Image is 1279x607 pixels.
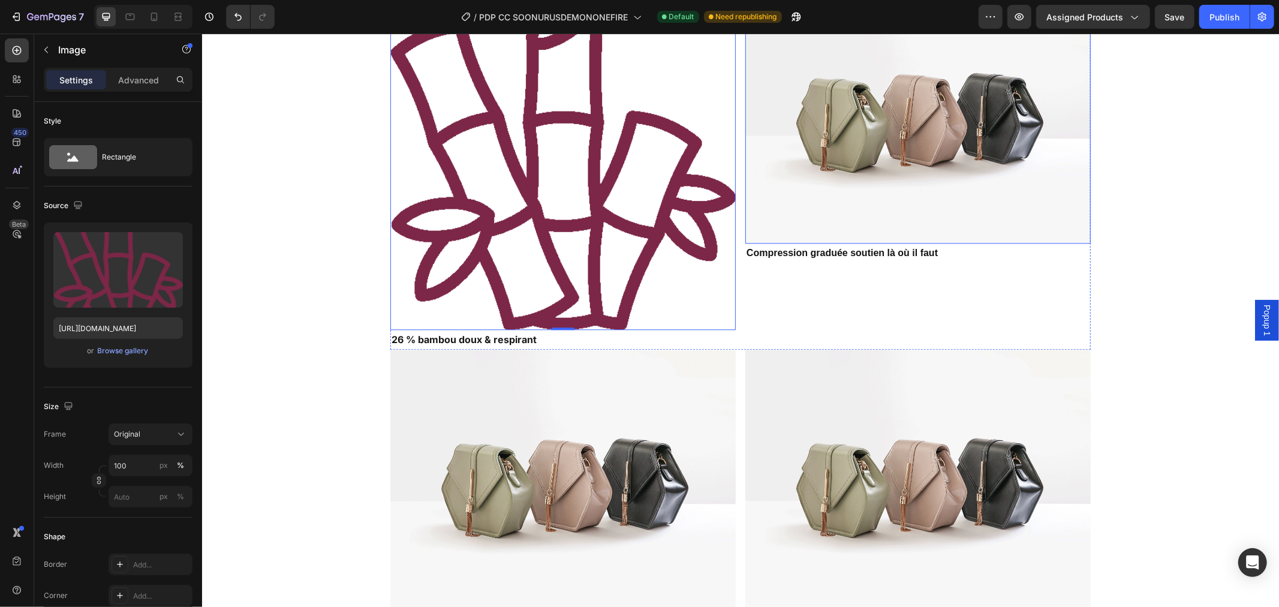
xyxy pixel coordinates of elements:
div: Corner [44,590,68,601]
button: 7 [5,5,89,29]
div: Open Intercom Messenger [1238,548,1267,577]
span: Save [1165,12,1185,22]
input: px% [109,486,192,507]
input: https://example.com/image.jpg [53,317,183,339]
button: Save [1155,5,1194,29]
div: Rectangle [102,143,175,171]
img: preview-image [53,232,183,308]
img: image_demo.jpg [543,316,889,575]
button: px [173,489,188,504]
button: % [157,489,171,504]
span: or [88,344,95,358]
button: px [173,458,188,473]
span: / [474,11,477,23]
button: Browse gallery [97,345,149,357]
p: Compression graduée soutien là où il faut [544,211,887,229]
div: % [177,460,184,471]
p: Image [58,43,160,57]
button: Assigned Products [1036,5,1150,29]
div: px [160,491,168,502]
div: Border [44,559,67,570]
div: Size [44,399,76,415]
p: 26 % bambou doux & respirant [189,298,532,315]
div: % [177,491,184,502]
button: Original [109,423,192,445]
iframe: Design area [202,34,1279,607]
div: Style [44,116,61,127]
div: Undo/Redo [226,5,275,29]
button: % [157,458,171,473]
label: Width [44,460,64,471]
p: Advanced [118,74,159,86]
div: px [160,460,168,471]
div: Shape [44,531,65,542]
span: Assigned Products [1046,11,1123,23]
p: 7 [79,10,84,24]
span: Popup 1 [1059,271,1071,302]
div: Beta [9,220,29,229]
span: Original [114,429,140,440]
button: Publish [1199,5,1250,29]
span: Need republishing [716,11,777,22]
div: Add... [133,591,189,602]
p: Settings [59,74,93,86]
label: Frame [44,429,66,440]
div: Browse gallery [98,345,149,356]
div: 450 [11,128,29,137]
span: PDP CC SOONURUSDEMONONEFIRE [480,11,628,23]
input: px% [109,455,192,476]
span: Default [669,11,694,22]
div: Source [44,198,85,214]
label: Height [44,491,66,502]
div: Publish [1209,11,1239,23]
div: Add... [133,560,189,570]
img: image_demo.jpg [188,316,534,575]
